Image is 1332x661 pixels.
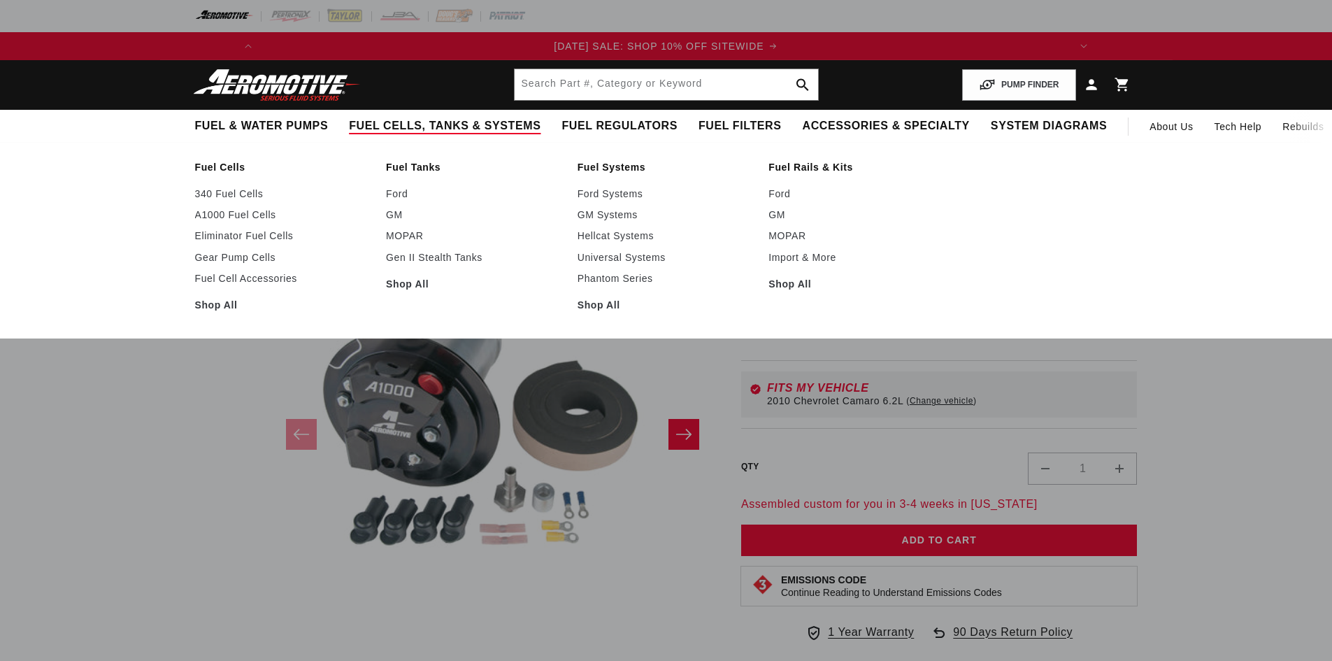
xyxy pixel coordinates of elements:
a: Ford Systems [578,187,755,200]
span: 1 Year Warranty [828,623,914,641]
summary: Fuel & Water Pumps [185,110,339,143]
div: Announcement [262,38,1069,54]
a: Ford [768,187,946,200]
img: Aeromotive [189,69,364,101]
summary: Fuel Filters [688,110,792,143]
span: Tech Help [1215,119,1262,134]
a: A1000 Fuel Cells [195,208,373,221]
button: Slide right [668,419,699,450]
a: 1 Year Warranty [805,623,914,641]
a: MOPAR [768,229,946,242]
p: Continue Reading to Understand Emissions Codes [781,586,1002,599]
a: Fuel Cells [195,161,373,173]
span: 90 Days Return Policy [953,623,1073,655]
a: GM [386,208,564,221]
a: Universal Systems [578,251,755,264]
span: Rebuilds [1282,119,1324,134]
p: Assembled custom for you in 3-4 weeks in [US_STATE] [741,495,1138,513]
summary: Tech Help [1204,110,1273,143]
label: QTY [741,461,759,473]
a: Ford [386,187,564,200]
button: Slide left [286,419,317,450]
a: Eliminator Fuel Cells [195,229,373,242]
a: 340 Fuel Cells [195,187,373,200]
a: Change vehicle [906,395,976,406]
button: PUMP FINDER [962,69,1075,101]
span: Fuel Filters [699,119,782,134]
span: Accessories & Specialty [803,119,970,134]
a: Import & More [768,251,946,264]
div: Fits my vehicle [767,383,1129,394]
a: GM Systems [578,208,755,221]
button: Translation missing: en.sections.announcements.next_announcement [1070,32,1098,60]
a: Fuel Systems [578,161,755,173]
input: Search by Part Number, Category or Keyword [515,69,818,100]
span: Fuel Regulators [561,119,677,134]
a: GM [768,208,946,221]
a: Hellcat Systems [578,229,755,242]
span: [DATE] SALE: SHOP 10% OFF SITEWIDE [554,41,764,52]
summary: Fuel Cells, Tanks & Systems [338,110,551,143]
a: About Us [1139,110,1203,143]
span: Fuel & Water Pumps [195,119,329,134]
slideshow-component: Translation missing: en.sections.announcements.announcement_bar [160,32,1173,60]
a: Shop All [578,299,755,311]
a: Fuel Tanks [386,161,564,173]
span: 2010 Chevrolet Camaro 6.2L [767,395,903,406]
div: 1 of 3 [262,38,1069,54]
span: Fuel Cells, Tanks & Systems [349,119,540,134]
summary: System Diagrams [980,110,1117,143]
a: MOPAR [386,229,564,242]
a: Phantom Series [578,272,755,285]
button: Emissions CodeContinue Reading to Understand Emissions Codes [781,574,1002,599]
a: Gear Pump Cells [195,251,373,264]
a: Gen II Stealth Tanks [386,251,564,264]
a: Shop All [768,278,946,290]
button: Add to Cart [741,525,1138,556]
summary: Fuel Regulators [551,110,687,143]
a: [DATE] SALE: SHOP 10% OFF SITEWIDE [262,38,1069,54]
summary: Accessories & Specialty [792,110,980,143]
a: Fuel Cell Accessories [195,272,373,285]
a: Shop All [386,278,564,290]
span: System Diagrams [991,119,1107,134]
button: Translation missing: en.sections.announcements.previous_announcement [234,32,262,60]
span: About Us [1150,121,1193,132]
a: Shop All [195,299,373,311]
a: Fuel Rails & Kits [768,161,946,173]
strong: Emissions Code [781,574,866,585]
img: Emissions code [752,574,774,596]
button: search button [787,69,818,100]
a: 90 Days Return Policy [931,623,1073,655]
